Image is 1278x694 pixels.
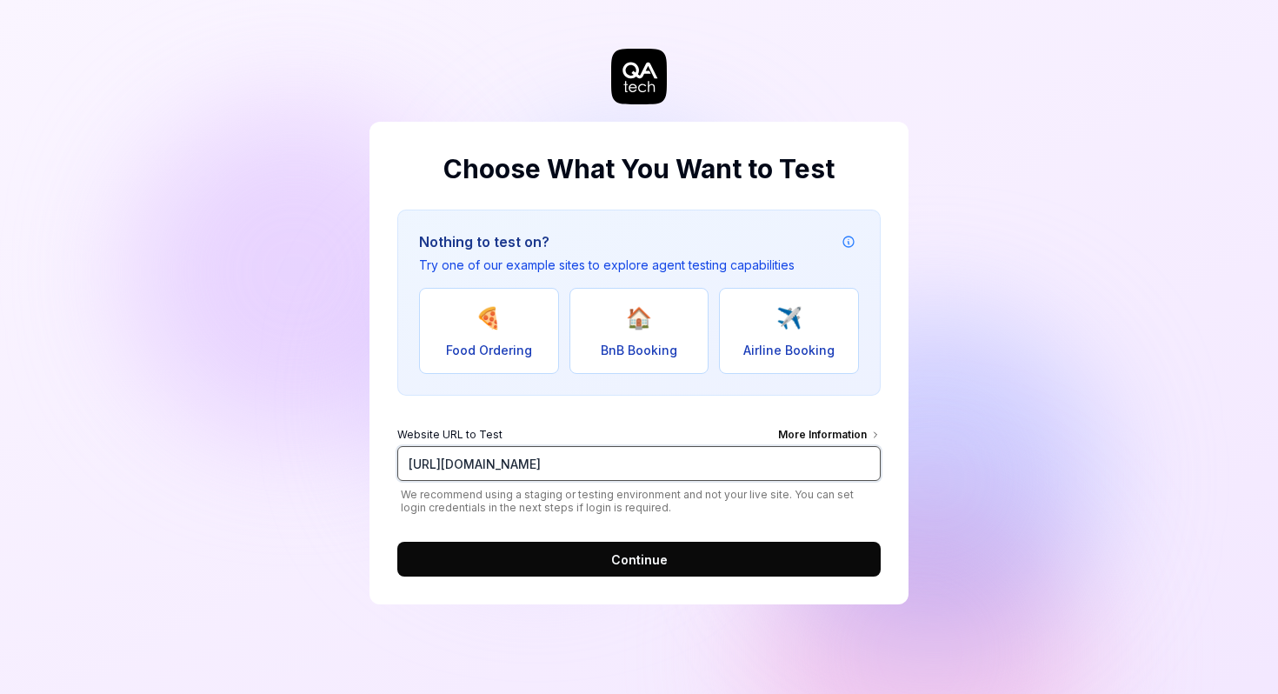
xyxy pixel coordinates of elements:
[419,256,795,274] p: Try one of our example sites to explore agent testing capabilities
[397,150,881,189] h2: Choose What You Want to Test
[397,488,881,514] span: We recommend using a staging or testing environment and not your live site. You can set login cre...
[397,446,881,481] input: Website URL to TestMore Information
[776,303,802,334] span: ✈️
[569,288,709,374] button: 🏠BnB Booking
[419,231,795,252] h3: Nothing to test on?
[601,341,677,359] span: BnB Booking
[778,427,881,446] div: More Information
[743,341,835,359] span: Airline Booking
[611,551,668,569] span: Continue
[397,427,503,446] span: Website URL to Test
[626,303,652,334] span: 🏠
[446,341,532,359] span: Food Ordering
[476,303,502,334] span: 🍕
[838,231,859,252] button: Example attribution information
[419,288,559,374] button: 🍕Food Ordering
[719,288,859,374] button: ✈️Airline Booking
[397,542,881,577] button: Continue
